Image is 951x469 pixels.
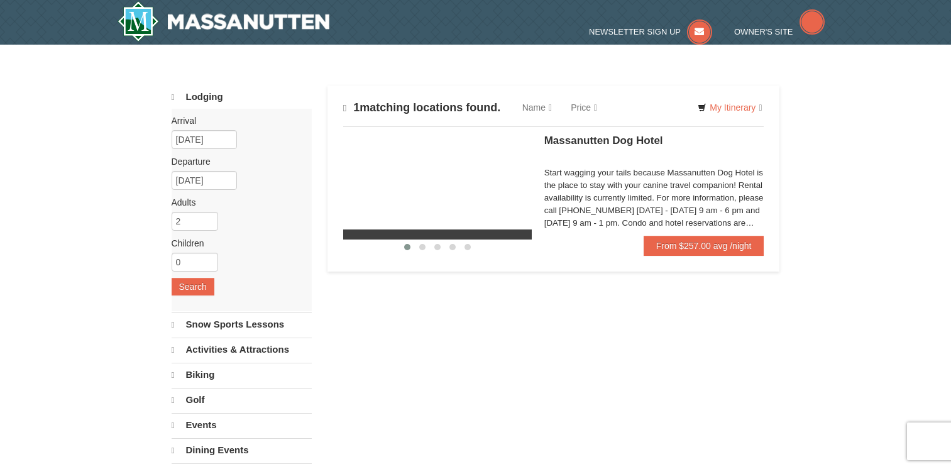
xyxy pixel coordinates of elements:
span: Newsletter Sign Up [589,27,681,36]
a: Snow Sports Lessons [172,312,312,336]
label: Adults [172,196,302,209]
a: Biking [172,363,312,387]
label: Arrival [172,114,302,127]
a: My Itinerary [690,98,770,117]
a: Price [561,95,607,120]
a: Newsletter Sign Up [589,27,712,36]
a: Owner's Site [734,27,825,36]
h4: matching locations found. [343,101,501,114]
label: Departure [172,155,302,168]
a: Lodging [172,86,312,109]
a: Events [172,413,312,437]
a: From $257.00 avg /night [644,236,764,256]
span: Massanutten Dog Hotel [544,135,663,146]
button: Search [172,278,214,295]
a: Activities & Attractions [172,338,312,361]
span: 1 [353,101,360,114]
a: Dining Events [172,438,312,462]
a: Golf [172,388,312,412]
label: Children [172,237,302,250]
div: Start wagging your tails because Massanutten Dog Hotel is the place to stay with your canine trav... [544,167,764,229]
a: Name [513,95,561,120]
span: Owner's Site [734,27,793,36]
img: Massanutten Resort Logo [118,1,330,41]
a: Massanutten Resort [118,1,330,41]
